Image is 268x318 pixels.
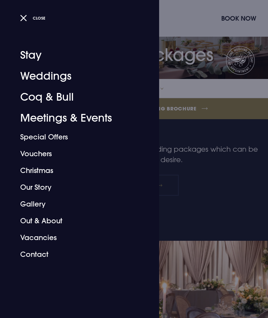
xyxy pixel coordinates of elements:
[20,212,131,229] a: Out & About
[33,15,45,21] span: Close
[20,66,131,87] a: Weddings
[20,129,131,145] a: Special Offers
[20,13,46,23] button: Close
[20,179,131,196] a: Our Story
[20,229,131,246] a: Vacancies
[20,45,131,66] a: Stay
[20,162,131,179] a: Christmas
[20,145,131,162] a: Vouchers
[20,196,131,212] a: Gallery
[20,108,131,129] a: Meetings & Events
[20,87,131,108] a: Coq & Bull
[20,246,131,263] a: Contact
